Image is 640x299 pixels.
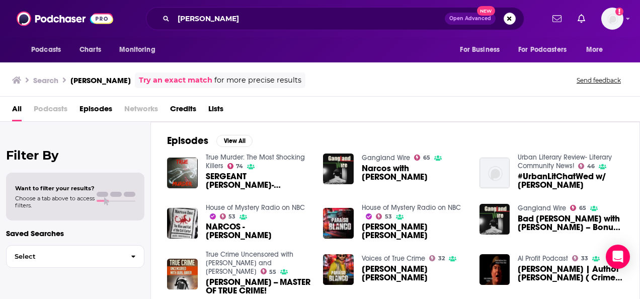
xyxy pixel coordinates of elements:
[479,254,510,285] img: Frank Matthews | Author Ron Chepesiuk ( Crime Beat )
[574,76,624,85] button: Send feedback
[460,43,500,57] span: For Business
[453,40,512,59] button: open menu
[167,134,208,147] h2: Episodes
[518,265,623,282] a: Frank Matthews | Author Ron Chepesiuk ( Crime Beat )
[570,205,586,211] a: 65
[414,155,430,161] a: 65
[423,156,430,160] span: 65
[206,153,305,170] a: True Murder: The Most Shocking Killers
[572,255,588,261] a: 33
[518,204,566,212] a: Gangland Wire
[206,222,311,240] span: NARCOS - [PERSON_NAME]
[206,203,305,212] a: House of Mystery Radio on NBC
[479,158,510,188] img: #UrbanLitChatWed w/ Ron Chepesiuk
[119,43,155,57] span: Monitoring
[124,101,158,121] span: Networks
[385,214,392,219] span: 53
[167,158,198,188] img: SERGEANT SMACK-Ron Chepesiuk
[438,256,445,261] span: 32
[206,278,311,295] a: RON CHEPESIUK -- MASTER OF TRUE CRIME!
[12,101,22,121] a: All
[206,222,311,240] a: NARCOS - RON CHEPESIUK
[518,43,567,57] span: For Podcasters
[362,203,461,212] a: House of Mystery Radio on NBC
[574,10,589,27] a: Show notifications dropdown
[362,164,467,181] a: Narcos with Ron Chepesiuk
[7,253,123,260] span: Select
[362,164,467,181] span: Narcos with [PERSON_NAME]
[615,8,623,16] svg: Add a profile image
[269,270,276,274] span: 55
[601,8,623,30] img: User Profile
[586,43,603,57] span: More
[34,101,67,121] span: Podcasts
[445,13,496,25] button: Open AdvancedNew
[587,164,595,169] span: 46
[170,101,196,121] a: Credits
[518,172,623,189] a: #UrbanLitChatWed w/ Ron Chepesiuk
[6,245,144,268] button: Select
[362,265,467,282] span: [PERSON_NAME] [PERSON_NAME]
[167,208,198,239] img: NARCOS - RON CHEPESIUK
[376,213,392,219] a: 53
[606,245,630,269] div: Open Intercom Messenger
[323,154,354,184] a: Narcos with Ron Chepesiuk
[362,254,425,263] a: Voices of True Crime
[518,265,623,282] span: [PERSON_NAME] | Author [PERSON_NAME] ( Crime Beat )
[15,185,95,192] span: Want to filter your results?
[479,204,510,235] img: Bad Henry with Ron Chepesiuk – Bonus Episode
[206,278,311,295] span: [PERSON_NAME] -- MASTER OF TRUE CRIME!
[214,74,301,86] span: for more precise results
[79,101,112,121] a: Episodes
[362,222,467,240] a: Ron Chepesiuk - Pariso Blanco
[112,40,168,59] button: open menu
[6,229,144,238] p: Saved Searches
[70,76,131,85] h3: [PERSON_NAME]
[206,172,311,189] a: SERGEANT SMACK-Ron Chepesiuk
[362,265,467,282] a: Ron Chepesiuk - Pariso Blanco
[548,10,566,27] a: Show notifications dropdown
[323,254,354,285] img: Ron Chepesiuk - Pariso Blanco
[208,101,223,121] a: Lists
[220,213,236,219] a: 53
[139,74,212,86] a: Try an exact match
[362,154,410,162] a: Gangland Wire
[6,148,144,163] h2: Filter By
[261,268,277,274] a: 55
[579,206,586,210] span: 65
[518,214,623,232] span: Bad [PERSON_NAME] with [PERSON_NAME] – Bonus Episode
[512,40,581,59] button: open menu
[601,8,623,30] button: Show profile menu
[518,214,623,232] a: Bad Henry with Ron Chepesiuk – Bonus Episode
[17,9,113,28] img: Podchaser - Follow, Share and Rate Podcasts
[216,135,253,147] button: View All
[518,254,568,263] a: Al Profit Podcast
[581,256,588,261] span: 33
[167,259,198,289] img: RON CHEPESIUK -- MASTER OF TRUE CRIME!
[429,255,445,261] a: 32
[174,11,445,27] input: Search podcasts, credits, & more...
[73,40,107,59] a: Charts
[79,43,101,57] span: Charts
[31,43,61,57] span: Podcasts
[228,214,235,219] span: 53
[579,40,616,59] button: open menu
[206,250,293,276] a: True Crime Uncensored with Burl Barer and Mark Boyer
[33,76,58,85] h3: Search
[477,6,495,16] span: New
[601,8,623,30] span: Logged in as SusanHershberg
[362,222,467,240] span: [PERSON_NAME] [PERSON_NAME]
[518,153,612,170] a: Urban Literary Review- Literary Community News!
[167,134,253,147] a: EpisodesView All
[24,40,74,59] button: open menu
[323,208,354,239] img: Ron Chepesiuk - Pariso Blanco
